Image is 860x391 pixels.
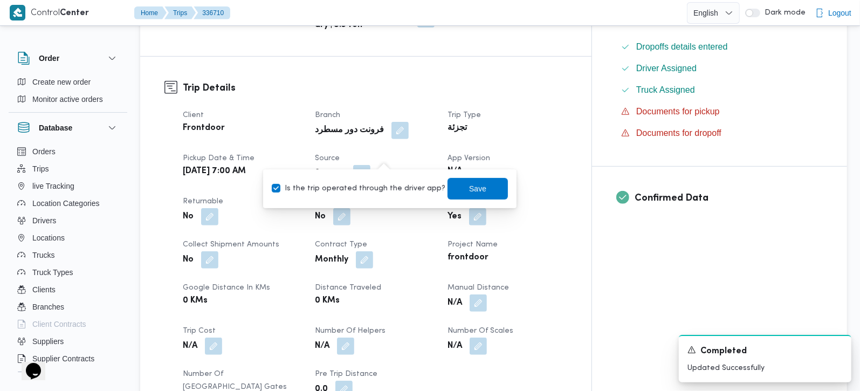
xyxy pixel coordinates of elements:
[315,112,340,119] span: Branch
[448,327,513,334] span: Number of Scales
[636,64,697,73] span: Driver Assigned
[183,155,254,162] span: Pickup date & time
[448,340,462,353] b: N/A
[32,197,100,210] span: Location Categories
[636,85,695,94] span: Truck Assigned
[315,294,340,307] b: 0 KMs
[635,191,823,205] h3: Confirmed Data
[13,212,123,229] button: Drivers
[13,333,123,350] button: Suppliers
[687,345,843,358] div: Notification
[448,165,462,178] b: N/A
[13,246,123,264] button: Trucks
[617,38,823,56] button: Dropoffs details entered
[315,124,384,137] b: فرونت دور مسطرد
[636,42,728,51] span: Dropoffs details entered
[13,91,123,108] button: Monitor active orders
[32,318,86,331] span: Client Contracts
[448,210,462,223] b: Yes
[315,340,329,353] b: N/A
[17,121,119,134] button: Database
[617,60,823,77] button: Driver Assigned
[760,9,806,17] span: Dark mode
[39,121,72,134] h3: Database
[272,182,445,195] label: Is the trip operated through the driver app?
[183,241,279,248] span: Collect Shipment Amounts
[448,297,462,310] b: N/A
[60,9,89,17] b: Center
[636,62,697,75] span: Driver Assigned
[183,327,216,334] span: Trip Cost
[700,345,747,358] span: Completed
[448,284,509,291] span: Manual Distance
[315,371,377,378] span: Pre Trip Distance
[448,112,481,119] span: Trip Type
[32,214,56,227] span: Drivers
[183,81,567,95] h3: Trip Details
[617,125,823,142] button: Documents for dropoff
[636,40,728,53] span: Dropoffs details entered
[687,362,843,374] p: Updated Successfully
[636,84,695,97] span: Truck Assigned
[448,122,467,135] b: تجزئة
[32,162,49,175] span: Trips
[448,241,498,248] span: Project Name
[32,300,64,313] span: Branches
[183,340,197,353] b: N/A
[448,155,490,162] span: App Version
[636,127,721,140] span: Documents for dropoff
[11,348,45,380] iframe: chat widget
[183,198,223,205] span: Returnable
[636,107,720,116] span: Documents for pickup
[13,367,123,385] button: Devices
[183,122,225,135] b: Frontdoor
[39,52,59,65] h3: Order
[194,6,230,19] button: 336710
[183,112,204,119] span: Client
[315,253,348,266] b: Monthly
[13,298,123,315] button: Branches
[32,93,103,106] span: Monitor active orders
[32,145,56,158] span: Orders
[315,241,367,248] span: Contract Type
[183,284,270,291] span: Google distance in KMs
[617,103,823,120] button: Documents for pickup
[9,73,127,112] div: Order
[9,143,127,376] div: Database
[828,6,851,19] span: Logout
[315,210,326,223] b: No
[13,143,123,160] button: Orders
[13,177,123,195] button: live Tracking
[17,52,119,65] button: Order
[13,229,123,246] button: Locations
[617,81,823,99] button: Truck Assigned
[448,251,489,264] b: frontdoor
[164,6,196,19] button: Trips
[32,266,73,279] span: Truck Types
[13,281,123,298] button: Clients
[183,165,246,178] b: [DATE] 7:00 AM
[315,284,381,291] span: Distance Traveled
[32,249,54,262] span: Trucks
[13,264,123,281] button: Truck Types
[315,167,346,180] b: System
[469,182,486,195] span: Save
[134,6,167,19] button: Home
[32,283,56,296] span: Clients
[10,5,25,20] img: X8yXhbKr1z7QwAAAABJRU5ErkJggg==
[183,371,287,390] span: Number of [GEOGRAPHIC_DATA] Gates
[13,195,123,212] button: Location Categories
[183,294,208,307] b: 0 KMs
[315,327,386,334] span: Number of Helpers
[448,178,508,200] button: Save
[183,253,194,266] b: No
[32,352,94,365] span: Supplier Contracts
[13,73,123,91] button: Create new order
[32,369,59,382] span: Devices
[315,155,340,162] span: Source
[32,231,65,244] span: Locations
[32,76,91,88] span: Create new order
[811,2,856,24] button: Logout
[636,105,720,118] span: Documents for pickup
